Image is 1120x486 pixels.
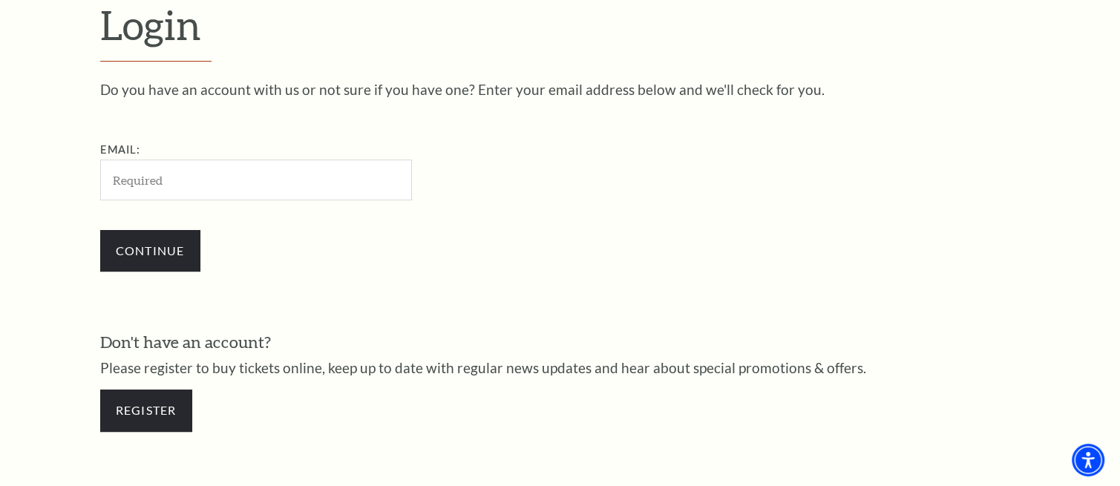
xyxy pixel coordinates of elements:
input: Required [100,160,412,200]
div: Accessibility Menu [1072,444,1104,476]
label: Email: [100,143,141,156]
span: Login [100,1,201,48]
a: Register [100,390,192,431]
p: Please register to buy tickets online, keep up to date with regular news updates and hear about s... [100,361,1021,375]
h3: Don't have an account? [100,331,1021,354]
p: Do you have an account with us or not sure if you have one? Enter your email address below and we... [100,82,1021,96]
input: Submit button [100,230,200,272]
